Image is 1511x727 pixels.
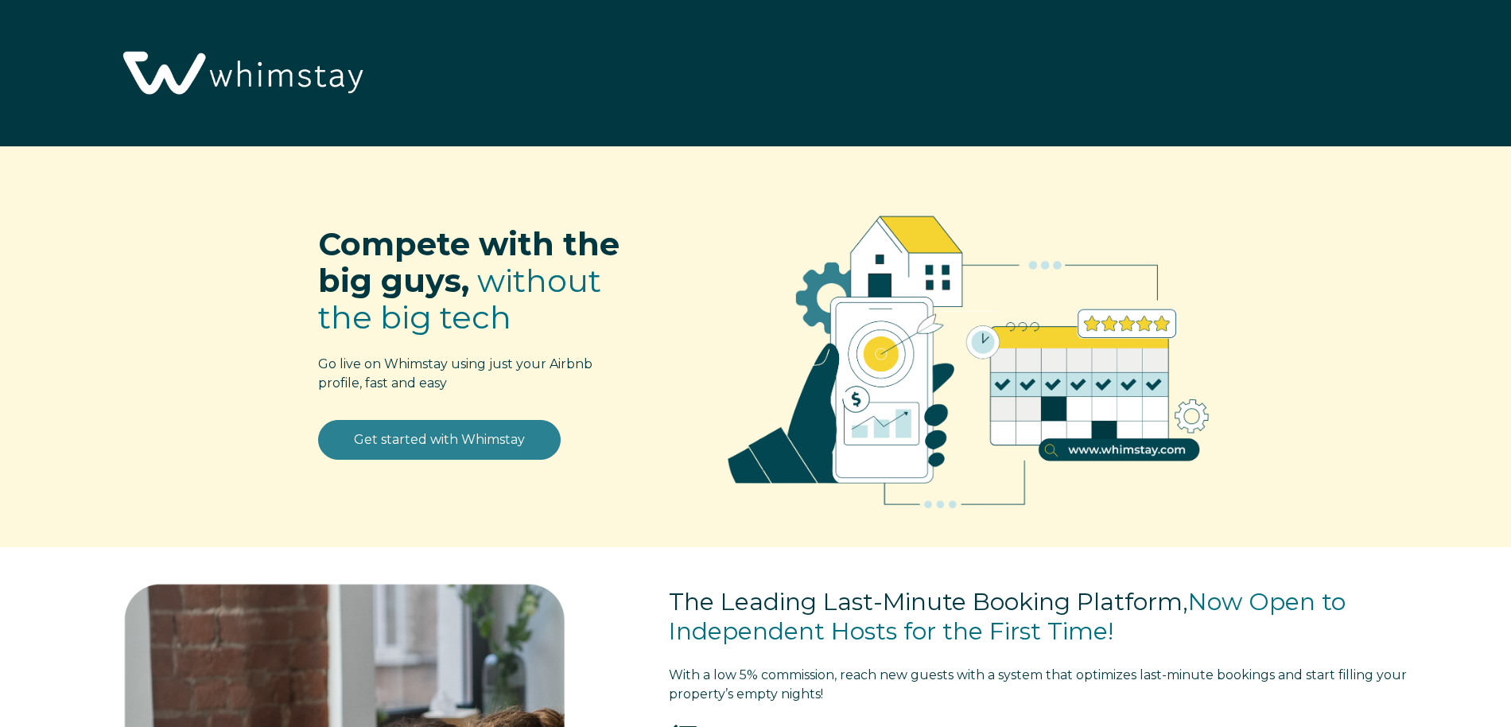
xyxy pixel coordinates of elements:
span: tart filling your property’s empty nights! [669,667,1407,702]
span: The Leading Last-Minute Booking Platform, [669,587,1188,616]
span: Compete with the big guys, [318,224,620,300]
span: Now Open to Independent Hosts for the First Time! [669,587,1346,647]
span: without the big tech [318,261,601,336]
img: RBO Ilustrations-02 [689,170,1249,538]
span: Go live on Whimstay using just your Airbnb profile, fast and easy [318,356,592,391]
a: Get started with Whimstay [318,420,561,460]
img: Whimstay Logo-02 1 [111,8,371,141]
span: With a low 5% commission, reach new guests with a system that optimizes last-minute bookings and s [669,667,1311,682]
